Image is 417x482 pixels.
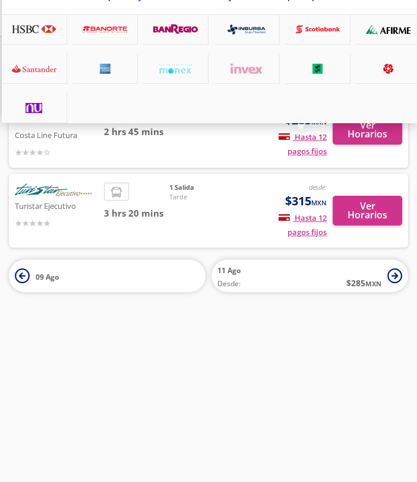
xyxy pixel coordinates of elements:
[15,183,92,199] img: Turistar Ejecutivo
[309,183,327,192] em: desde:
[36,272,59,282] span: 09 Ago
[104,206,169,220] span: 3 hrs 20 mins
[169,183,252,193] span: 1 Salida
[104,125,169,139] span: 2 hrs 45 mins
[211,259,408,292] button: 11 AgoDesde:$285MXN
[346,277,381,289] span: $ 285
[15,127,98,142] p: Costa Line Futura
[169,192,252,202] span: Tarde
[333,196,402,226] button: Ver Horarios
[15,198,98,212] p: Turistar Ejecutivo
[217,265,241,276] span: 11 Ago
[285,192,327,210] span: $315
[217,278,241,289] span: Desde:
[9,259,206,292] button: 09 Ago
[365,279,381,288] small: MXN
[279,132,327,157] span: Hasta 12 pagos fijos
[311,198,327,207] small: MXN
[279,212,327,237] span: Hasta 12 pagos fijos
